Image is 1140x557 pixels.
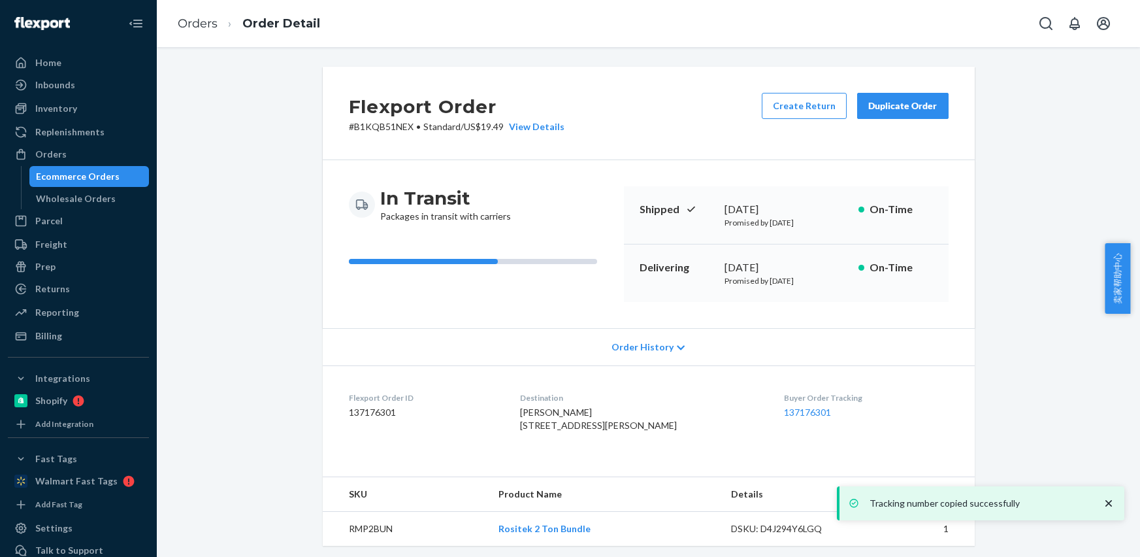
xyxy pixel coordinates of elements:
[35,148,67,161] div: Orders
[1105,243,1130,314] button: 卖家帮助中心
[349,93,564,120] h2: Flexport Order
[784,392,949,403] dt: Buyer Order Tracking
[868,99,937,112] div: Duplicate Order
[416,121,421,132] span: •
[725,260,848,275] div: [DATE]
[35,102,77,115] div: Inventory
[36,192,116,205] div: Wholesale Orders
[323,477,488,512] th: SKU
[35,214,63,228] div: Parcel
[731,522,854,535] div: DSKU: D4J294Y6LGQ
[8,326,149,346] a: Billing
[380,186,511,223] div: Packages in transit with carriers
[1033,10,1059,37] button: Open Search Box
[870,497,1089,510] p: Tracking number copied successfully
[8,75,149,95] a: Inbounds
[35,475,118,488] div: Walmart Fast Tags
[35,78,75,92] div: Inbounds
[8,368,149,389] button: Integrations
[35,452,77,465] div: Fast Tags
[784,407,831,418] a: 137176301
[498,523,591,534] a: Rositek 2 Ton Bundle
[864,477,975,512] th: Qty
[611,341,674,354] span: Order History
[35,499,82,510] div: Add Fast Tag
[8,448,149,469] button: Fast Tags
[29,188,150,209] a: Wholesale Orders
[640,260,714,275] p: Delivering
[8,302,149,323] a: Reporting
[488,477,721,512] th: Product Name
[870,260,933,275] p: On-Time
[36,170,120,183] div: Ecommerce Orders
[8,390,149,411] a: Shopify
[520,392,763,403] dt: Destination
[423,121,461,132] span: Standard
[725,202,848,217] div: [DATE]
[857,93,949,119] button: Duplicate Order
[35,282,70,295] div: Returns
[167,5,331,43] ol: breadcrumbs
[349,406,500,419] dd: 137176301
[323,512,488,547] td: RMP2BUN
[35,260,56,273] div: Prep
[35,238,67,251] div: Freight
[35,56,61,69] div: Home
[870,202,933,217] p: On-Time
[123,10,149,37] button: Close Navigation
[721,477,864,512] th: Details
[8,471,149,492] a: Walmart Fast Tags
[504,120,564,133] button: View Details
[29,166,150,187] a: Ecommerce Orders
[35,544,103,557] div: Talk to Support
[725,217,848,228] p: Promised by [DATE]
[8,278,149,299] a: Returns
[349,120,564,133] p: # B1KQB51NEX / US$19.49
[8,122,149,143] a: Replenishments
[380,186,511,210] h3: In Transit
[349,392,500,403] dt: Flexport Order ID
[8,256,149,277] a: Prep
[8,416,149,432] a: Add Integration
[520,407,677,431] span: [PERSON_NAME] [STREET_ADDRESS][PERSON_NAME]
[35,126,105,139] div: Replenishments
[35,522,73,535] div: Settings
[35,372,90,385] div: Integrations
[8,518,149,539] a: Settings
[8,52,149,73] a: Home
[35,306,79,319] div: Reporting
[35,329,62,343] div: Billing
[8,98,149,119] a: Inventory
[1102,497,1115,510] svg: close toast
[864,512,975,547] td: 1
[14,17,70,30] img: Flexport logo
[8,234,149,255] a: Freight
[35,394,67,407] div: Shopify
[8,144,149,165] a: Orders
[35,418,93,430] div: Add Integration
[178,16,218,31] a: Orders
[242,16,320,31] a: Order Detail
[1062,10,1088,37] button: Open notifications
[8,497,149,513] a: Add Fast Tag
[640,202,714,217] p: Shipped
[762,93,847,119] button: Create Return
[8,211,149,231] a: Parcel
[725,275,848,286] p: Promised by [DATE]
[1090,10,1116,37] button: Open account menu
